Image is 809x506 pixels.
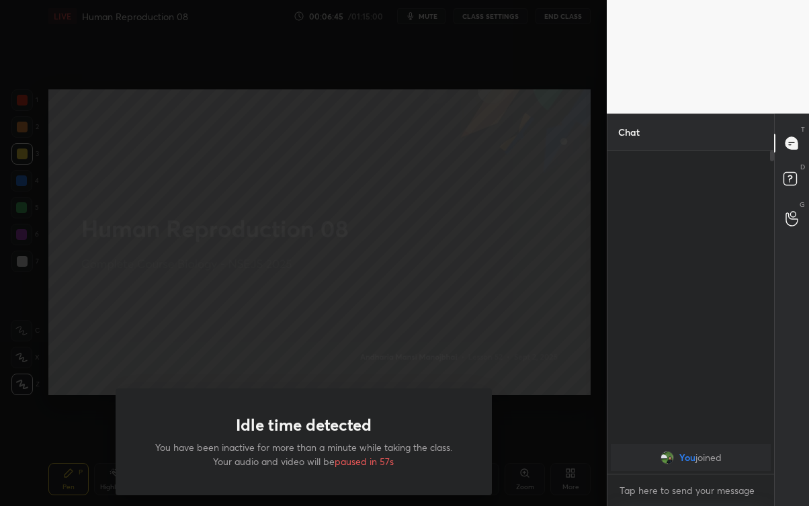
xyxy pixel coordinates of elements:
[800,162,805,172] p: D
[236,415,372,435] h1: Idle time detected
[801,124,805,134] p: T
[335,455,394,468] span: paused in 57s
[148,440,460,468] p: You have been inactive for more than a minute while taking the class. Your audio and video will be
[661,451,674,464] img: e522abdfb3ba4a9ba16d91eb6ff8438d.jpg
[695,452,722,463] span: joined
[607,114,650,150] p: Chat
[679,452,695,463] span: You
[607,441,774,474] div: grid
[800,200,805,210] p: G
